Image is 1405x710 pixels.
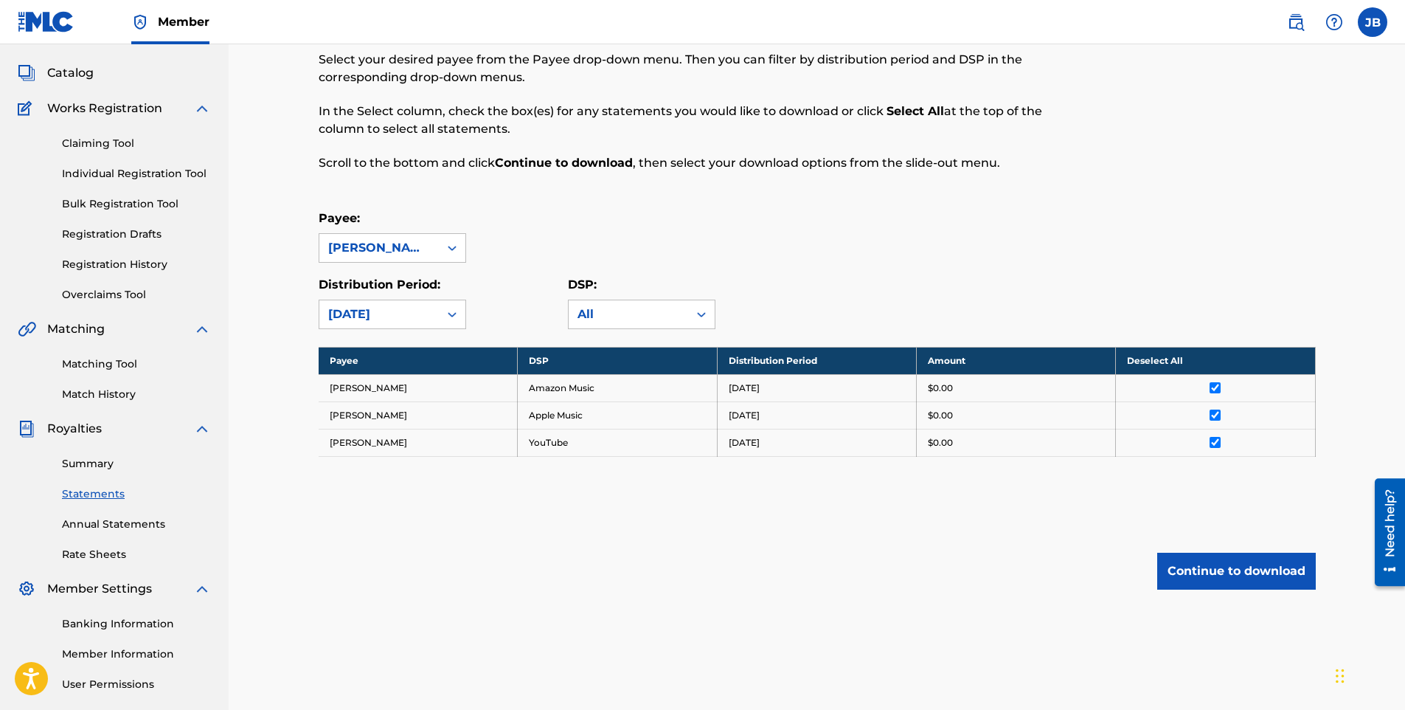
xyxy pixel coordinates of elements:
[328,239,430,257] div: [PERSON_NAME]
[62,196,211,212] a: Bulk Registration Tool
[495,156,633,170] strong: Continue to download
[319,429,518,456] td: [PERSON_NAME]
[1116,347,1315,374] th: Deselect All
[319,401,518,429] td: [PERSON_NAME]
[1281,7,1311,37] a: Public Search
[62,257,211,272] a: Registration History
[18,64,35,82] img: Catalog
[319,154,1086,172] p: Scroll to the bottom and click , then select your download options from the slide-out menu.
[1287,13,1305,31] img: search
[47,420,102,438] span: Royalties
[62,227,211,242] a: Registration Drafts
[62,456,211,472] a: Summary
[518,401,717,429] td: Apple Music
[18,100,37,117] img: Works Registration
[328,306,430,323] div: [DATE]
[717,374,916,401] td: [DATE]
[18,11,74,32] img: MLC Logo
[928,436,953,449] p: $0.00
[47,320,105,338] span: Matching
[1364,472,1405,591] iframe: Resource Center
[62,677,211,692] a: User Permissions
[62,647,211,662] a: Member Information
[1358,7,1387,37] div: User Menu
[518,429,717,456] td: YouTube
[62,547,211,562] a: Rate Sheets
[62,517,211,532] a: Annual Statements
[193,420,211,438] img: expand
[18,29,107,46] a: SummarySummary
[717,429,916,456] td: [DATE]
[62,166,211,182] a: Individual Registration Tool
[568,278,597,292] label: DSP:
[62,287,211,303] a: Overclaims Tool
[47,64,94,82] span: Catalog
[193,320,211,338] img: expand
[18,580,35,598] img: Member Settings
[47,580,152,598] span: Member Settings
[916,347,1115,374] th: Amount
[928,409,953,422] p: $0.00
[518,374,717,401] td: Amazon Music
[158,13,209,30] span: Member
[319,278,440,292] label: Distribution Period:
[928,382,953,395] p: $0.00
[518,347,717,374] th: DSP
[1319,7,1349,37] div: Help
[319,374,518,401] td: [PERSON_NAME]
[62,356,211,372] a: Matching Tool
[1336,654,1345,698] div: Drag
[62,486,211,502] a: Statements
[1325,13,1343,31] img: help
[18,420,35,438] img: Royalties
[62,136,211,151] a: Claiming Tool
[887,104,944,118] strong: Select All
[193,580,211,598] img: expand
[131,13,149,31] img: Top Rightsholder
[62,387,211,402] a: Match History
[319,103,1086,138] p: In the Select column, check the box(es) for any statements you would like to download or click at...
[717,401,916,429] td: [DATE]
[193,100,211,117] img: expand
[47,100,162,117] span: Works Registration
[577,306,679,323] div: All
[1331,639,1405,710] iframe: Chat Widget
[717,347,916,374] th: Distribution Period
[18,64,94,82] a: CatalogCatalog
[18,320,36,338] img: Matching
[319,211,360,225] label: Payee:
[1157,553,1316,590] button: Continue to download
[62,616,211,632] a: Banking Information
[319,347,518,374] th: Payee
[319,51,1086,86] p: Select your desired payee from the Payee drop-down menu. Then you can filter by distribution peri...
